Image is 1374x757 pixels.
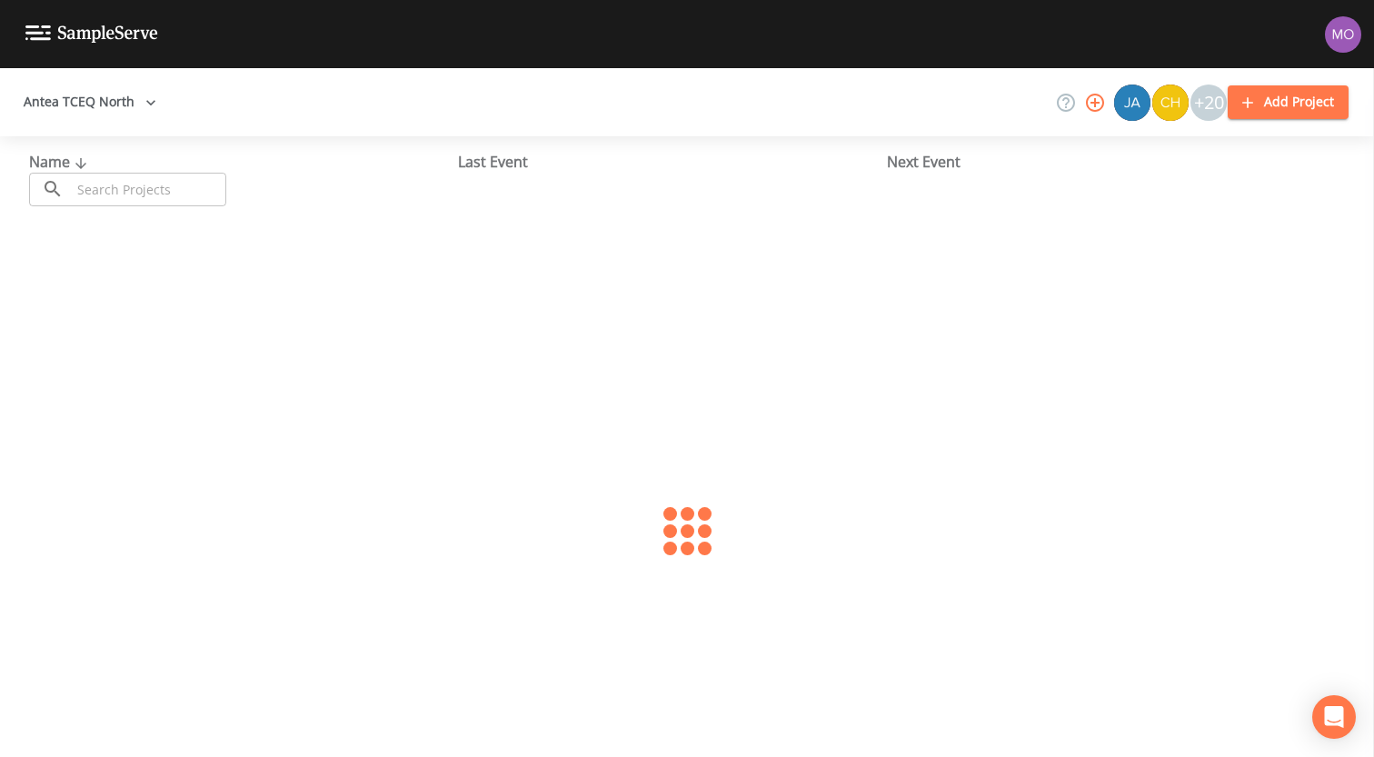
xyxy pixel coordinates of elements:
[1114,85,1150,121] img: 2e773653e59f91cc345d443c311a9659
[1151,85,1190,121] div: Charles Medina
[1152,85,1189,121] img: c74b8b8b1c7a9d34f67c5e0ca157ed15
[458,151,887,173] div: Last Event
[29,152,92,172] span: Name
[887,151,1316,173] div: Next Event
[1325,16,1361,53] img: 4e251478aba98ce068fb7eae8f78b90c
[16,85,164,119] button: Antea TCEQ North
[71,173,226,206] input: Search Projects
[1190,85,1227,121] div: +20
[25,25,158,43] img: logo
[1113,85,1151,121] div: James Whitmire
[1228,85,1349,119] button: Add Project
[1312,695,1356,739] div: Open Intercom Messenger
